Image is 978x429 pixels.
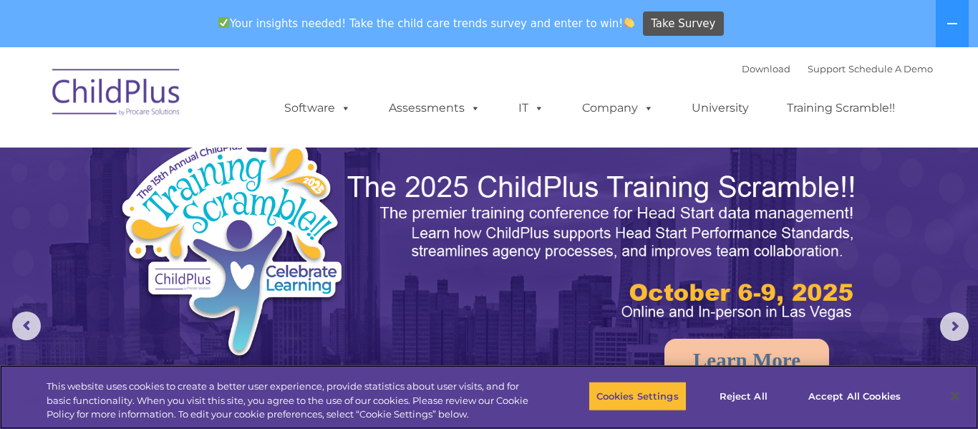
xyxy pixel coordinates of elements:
span: Take Survey [651,11,715,37]
span: Your insights needed! Take the child care trends survey and enter to win! [212,9,641,37]
button: Cookies Settings [589,381,687,411]
font: | [742,63,933,74]
span: Phone number [199,153,260,164]
button: Reject All [699,381,788,411]
a: Learn More [664,339,829,382]
div: This website uses cookies to create a better user experience, provide statistics about user visit... [47,380,538,422]
a: Assessments [374,94,495,122]
a: Take Survey [643,11,724,37]
button: Accept All Cookies [800,381,909,411]
a: Training Scramble!! [773,94,909,122]
img: ✅ [218,17,229,28]
a: Company [568,94,668,122]
a: IT [504,94,558,122]
button: Close [939,380,971,412]
img: ChildPlus by Procare Solutions [45,59,188,130]
a: Software [270,94,365,122]
a: Support [808,63,846,74]
a: University [677,94,763,122]
img: 👏 [624,17,634,28]
span: Last name [199,95,243,105]
a: Download [742,63,790,74]
a: Schedule A Demo [848,63,933,74]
